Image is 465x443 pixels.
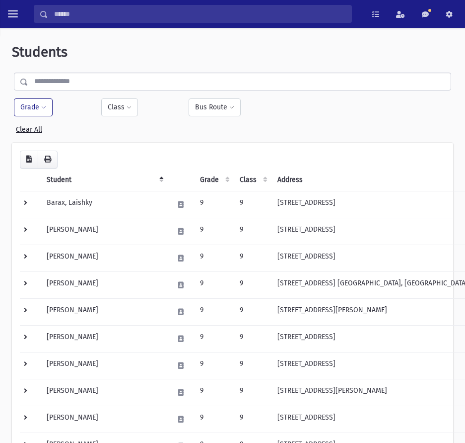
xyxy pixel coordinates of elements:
td: [PERSON_NAME] [41,218,168,245]
td: 9 [194,298,234,325]
button: toggle menu [4,5,22,23]
th: Class: activate to sort column ascending [234,169,271,191]
td: 9 [194,245,234,271]
button: Bus Route [189,98,241,116]
td: 9 [234,379,271,406]
td: 9 [194,379,234,406]
td: 9 [234,218,271,245]
td: 9 [234,352,271,379]
td: [PERSON_NAME] [41,245,168,271]
span: Students [12,44,67,60]
td: 9 [234,271,271,298]
td: 9 [234,191,271,218]
td: [PERSON_NAME] [41,379,168,406]
td: [PERSON_NAME] [41,352,168,379]
td: [PERSON_NAME] [41,298,168,325]
td: [PERSON_NAME] [41,271,168,298]
td: 9 [234,406,271,433]
td: 9 [194,325,234,352]
td: 9 [234,298,271,325]
td: [PERSON_NAME] [41,325,168,352]
td: 9 [234,245,271,271]
td: Barax, Laishky [41,191,168,218]
td: 9 [194,218,234,245]
td: 9 [194,352,234,379]
button: Class [101,98,138,116]
a: Clear All [16,121,42,134]
th: Student: activate to sort column descending [41,169,168,191]
th: Grade: activate to sort column ascending [194,169,234,191]
button: Grade [14,98,53,116]
td: 9 [194,271,234,298]
td: 9 [234,325,271,352]
input: Search [48,5,351,23]
button: CSV [20,151,38,169]
td: [PERSON_NAME] [41,406,168,433]
td: 9 [194,191,234,218]
td: 9 [194,406,234,433]
button: Print [38,151,58,169]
